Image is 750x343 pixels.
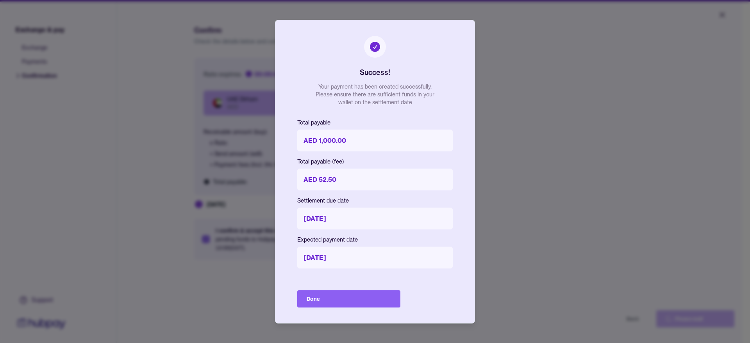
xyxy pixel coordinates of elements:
p: Settlement due date [297,197,453,204]
h2: Success! [360,67,390,78]
p: AED 1,000.00 [297,130,453,151]
p: Total payable (fee) [297,158,453,165]
p: Your payment has been created successfully. Please ensure there are sufficient funds in your wall... [312,83,437,106]
p: [DATE] [297,247,453,268]
button: Done [297,290,400,307]
p: AED 52.50 [297,169,453,190]
p: Expected payment date [297,236,453,243]
p: Total payable [297,119,453,126]
p: [DATE] [297,208,453,229]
